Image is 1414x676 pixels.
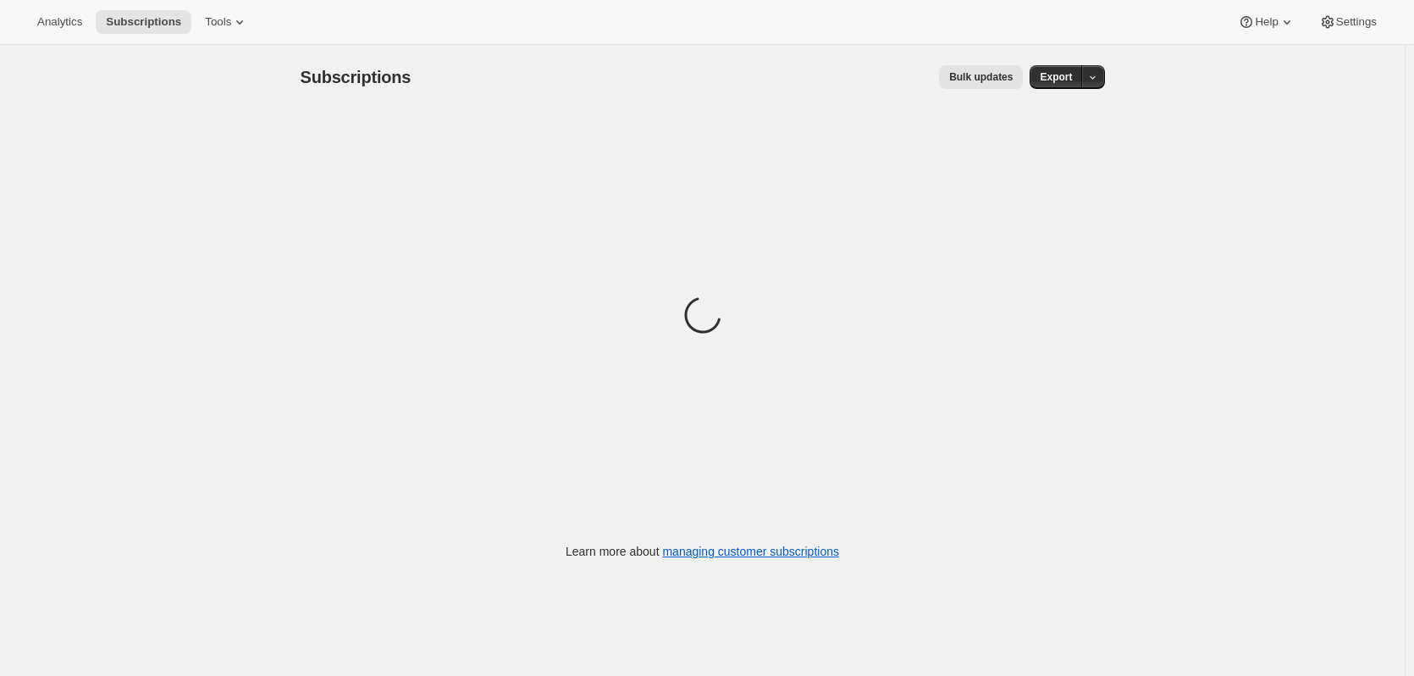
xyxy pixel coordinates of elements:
[566,543,839,560] p: Learn more about
[1040,70,1072,84] span: Export
[106,15,181,29] span: Subscriptions
[195,10,258,34] button: Tools
[949,70,1013,84] span: Bulk updates
[662,545,839,558] a: managing customer subscriptions
[1336,15,1377,29] span: Settings
[939,65,1023,89] button: Bulk updates
[1228,10,1305,34] button: Help
[1255,15,1278,29] span: Help
[205,15,231,29] span: Tools
[27,10,92,34] button: Analytics
[1030,65,1082,89] button: Export
[301,68,411,86] span: Subscriptions
[1309,10,1387,34] button: Settings
[96,10,191,34] button: Subscriptions
[37,15,82,29] span: Analytics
